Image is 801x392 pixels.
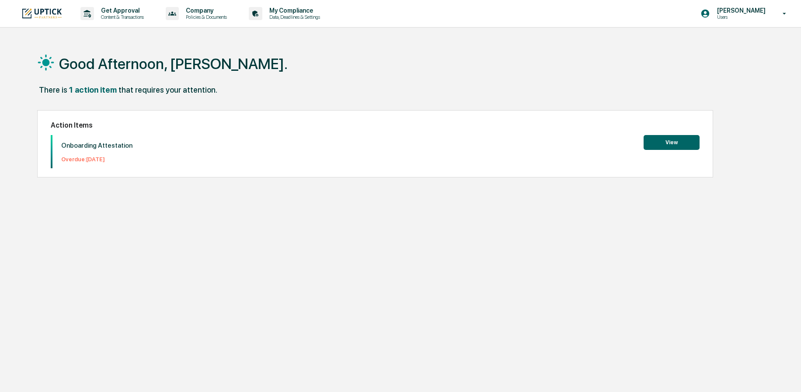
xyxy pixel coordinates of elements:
div: 1 action item [69,85,117,94]
p: Onboarding Attestation [61,142,132,149]
button: View [644,135,700,150]
p: Company [179,7,231,14]
h2: Action Items [51,121,700,129]
p: Content & Transactions [94,14,148,20]
p: [PERSON_NAME] [710,7,770,14]
a: View [644,138,700,146]
p: Data, Deadlines & Settings [262,14,324,20]
h1: Good Afternoon, [PERSON_NAME]. [59,55,288,73]
div: There is [39,85,67,94]
p: My Compliance [262,7,324,14]
p: Overdue: [DATE] [61,156,132,163]
div: that requires your attention. [118,85,217,94]
p: Users [710,14,770,20]
p: Get Approval [94,7,148,14]
p: Policies & Documents [179,14,231,20]
img: logo [21,7,63,19]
